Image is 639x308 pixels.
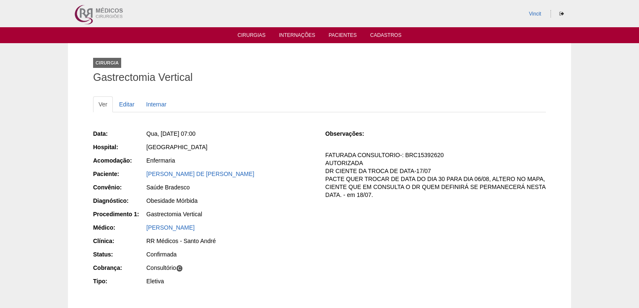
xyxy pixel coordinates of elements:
p: FATURADA CONSULTORIO-: BRC15392620 AUTORIZADA DR CIENTE DA TROCA DE DATA-17/07 PACTE QUER TROCAR ... [325,151,546,199]
a: [PERSON_NAME] DE [PERSON_NAME] [146,171,255,177]
div: [GEOGRAPHIC_DATA] [146,143,314,151]
a: Editar [114,96,140,112]
div: Observações: [325,129,378,138]
div: RR Médicos - Santo André [146,237,314,245]
div: Acomodação: [93,156,145,165]
h1: Gastrectomia Vertical [93,72,546,83]
div: Diagnóstico: [93,197,145,205]
div: Status: [93,250,145,259]
div: Procedimento 1: [93,210,145,218]
span: Qua, [DATE] 07:00 [146,130,195,137]
a: Internações [279,32,315,41]
div: Enfermaria [146,156,314,165]
a: Internar [141,96,172,112]
div: Hospital: [93,143,145,151]
div: Obesidade Mórbida [146,197,314,205]
div: Tipo: [93,277,145,285]
div: Eletiva [146,277,314,285]
div: Gastrectomia Vertical [146,210,314,218]
div: Cirurgia [93,58,121,68]
a: Ver [93,96,113,112]
div: Cobrança: [93,264,145,272]
div: Saúde Bradesco [146,183,314,192]
div: Confirmada [146,250,314,259]
div: Data: [93,129,145,138]
div: Consultório [146,264,314,272]
div: Clínica: [93,237,145,245]
a: Cirurgias [238,32,266,41]
div: Médico: [93,223,145,232]
a: [PERSON_NAME] [146,224,195,231]
span: C [176,265,183,272]
div: Convênio: [93,183,145,192]
div: Paciente: [93,170,145,178]
a: Vincit [529,11,541,17]
a: Cadastros [370,32,402,41]
a: Pacientes [329,32,357,41]
i: Sair [559,11,564,16]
